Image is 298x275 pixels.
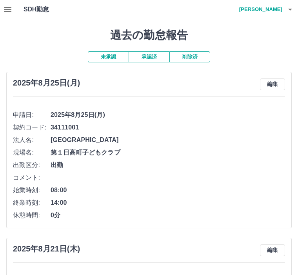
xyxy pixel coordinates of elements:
span: 出勤区分: [13,160,51,170]
span: 0分 [51,211,285,220]
h1: 過去の勤怠報告 [6,29,292,42]
span: 現場名: [13,148,51,157]
h3: 2025年8月21日(木) [13,244,80,253]
span: 終業時刻: [13,198,51,208]
span: 第１日高町子どもクラブ [51,148,285,157]
h3: 2025年8月25日(月) [13,78,80,87]
span: 契約コード: [13,123,51,132]
button: 承認済 [129,51,169,62]
span: 法人名: [13,135,51,145]
span: 14:00 [51,198,285,208]
span: 申請日: [13,110,51,120]
span: 2025年8月25日(月) [51,110,285,120]
button: 未承認 [88,51,129,62]
span: 休憩時間: [13,211,51,220]
button: 削除済 [169,51,210,62]
button: 編集 [260,244,285,256]
span: [GEOGRAPHIC_DATA] [51,135,285,145]
span: 出勤 [51,160,285,170]
span: コメント: [13,173,51,182]
span: 08:00 [51,186,285,195]
span: 34111001 [51,123,285,132]
button: 編集 [260,78,285,90]
span: 始業時刻: [13,186,51,195]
